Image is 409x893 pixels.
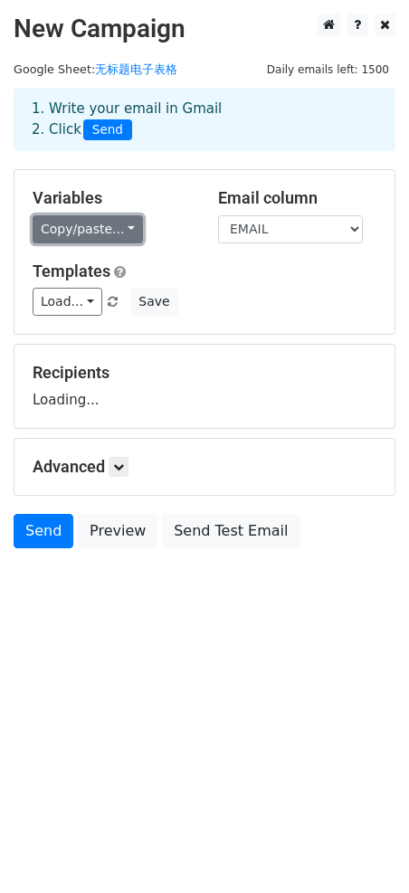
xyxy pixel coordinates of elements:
a: Preview [78,514,157,548]
h5: Recipients [33,363,376,383]
a: Send Test Email [162,514,300,548]
a: 无标题电子表格 [95,62,177,76]
h5: Advanced [33,457,376,477]
iframe: Chat Widget [319,806,409,893]
a: Send [14,514,73,548]
small: Google Sheet: [14,62,177,76]
h5: Email column [218,188,376,208]
a: Templates [33,261,110,280]
a: Copy/paste... [33,215,143,243]
span: Send [83,119,132,141]
h2: New Campaign [14,14,395,44]
button: Save [130,288,177,316]
a: Load... [33,288,102,316]
div: 1. Write your email in Gmail 2. Click [18,99,391,140]
a: Daily emails left: 1500 [261,62,395,76]
span: Daily emails left: 1500 [261,60,395,80]
h5: Variables [33,188,191,208]
div: Loading... [33,363,376,410]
